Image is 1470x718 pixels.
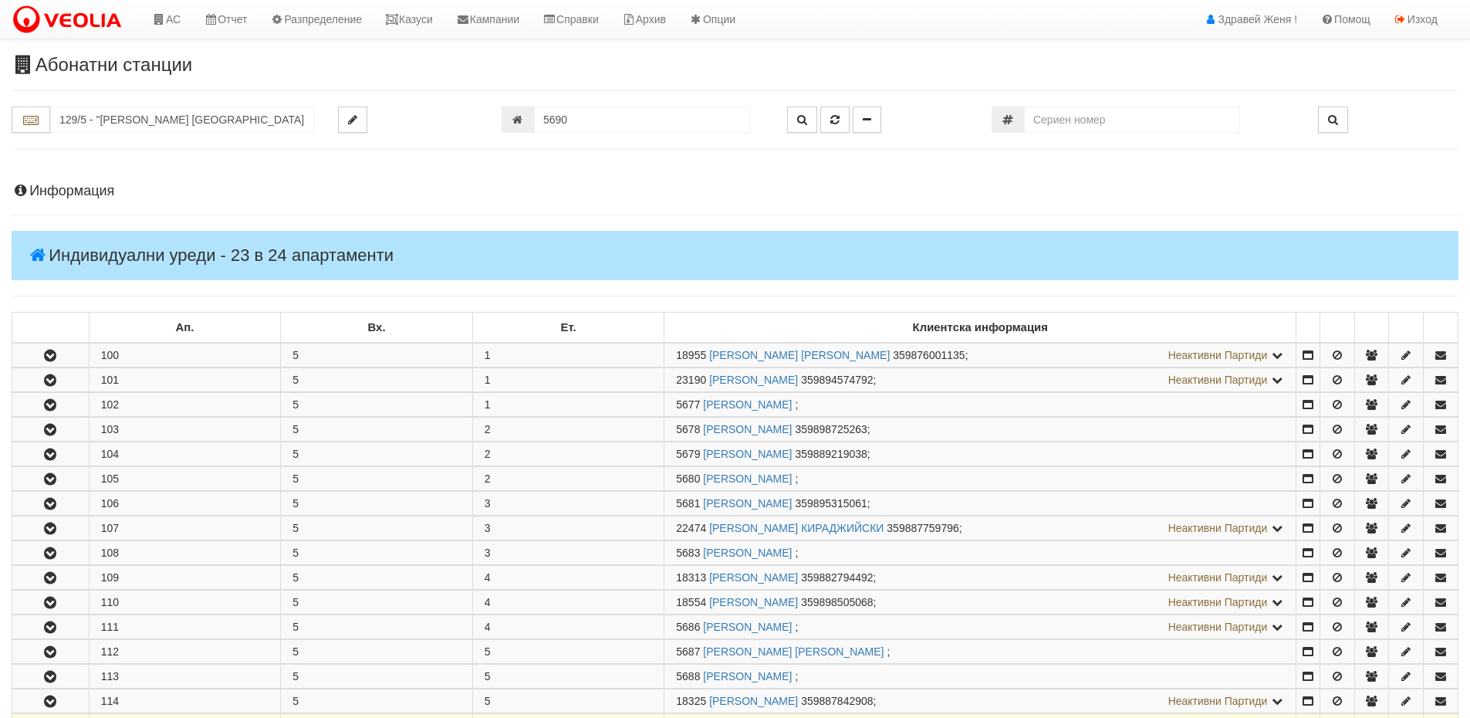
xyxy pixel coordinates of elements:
td: 102 [89,393,281,417]
span: Партида № [676,522,706,534]
span: Партида № [676,596,706,608]
td: ; [664,418,1296,442]
td: Ет.: No sort applied, sorting is disabled [472,313,664,344]
span: Партида № [676,423,700,435]
span: 359894574792 [801,374,873,386]
td: ; [664,368,1296,392]
span: Партида № [676,448,700,460]
span: Неактивни Партиди [1168,695,1268,707]
span: 2 [485,472,491,485]
td: 5 [281,640,473,664]
a: [PERSON_NAME] [703,497,792,510]
a: [PERSON_NAME] [703,448,792,460]
span: Неактивни Партиди [1168,522,1268,534]
td: 5 [281,615,473,639]
input: Сериен номер [1024,107,1240,133]
td: 100 [89,343,281,367]
span: 5 [485,645,491,658]
td: : No sort applied, sorting is disabled [1320,313,1354,344]
td: 112 [89,640,281,664]
h4: Индивидуални уреди - 23 в 24 апартаменти [12,231,1458,280]
span: Партида № [676,497,700,510]
h4: Информация [12,184,1458,199]
span: 4 [485,596,491,608]
span: Партида № [676,571,706,584]
td: ; [664,343,1296,367]
td: Вх.: No sort applied, sorting is disabled [281,313,473,344]
td: 113 [89,665,281,689]
td: Ап.: No sort applied, sorting is disabled [89,313,281,344]
td: : No sort applied, sorting is disabled [1296,313,1320,344]
span: 3 [485,497,491,510]
td: ; [664,541,1296,565]
td: 5 [281,665,473,689]
td: ; [664,442,1296,466]
td: 5 [281,541,473,565]
td: : No sort applied, sorting is disabled [1424,313,1458,344]
td: ; [664,393,1296,417]
td: ; [664,516,1296,540]
img: VeoliaLogo.png [12,4,129,36]
span: 4 [485,571,491,584]
td: 106 [89,492,281,516]
b: Клиентска информация [913,321,1048,334]
span: 5 [485,695,491,707]
span: 5 [485,670,491,682]
span: 2 [485,423,491,435]
span: Неактивни Партиди [1168,621,1268,633]
td: 103 [89,418,281,442]
td: 5 [281,689,473,713]
td: 5 [281,467,473,491]
span: Партида № [676,670,700,682]
b: Ет. [561,321,576,334]
td: 110 [89,591,281,615]
td: 5 [281,368,473,392]
td: 5 [281,393,473,417]
td: 109 [89,566,281,590]
td: : No sort applied, sorting is disabled [1354,313,1389,344]
td: 5 [281,591,473,615]
span: 2 [485,448,491,460]
span: Партида № [676,349,706,361]
a: [PERSON_NAME] КИРАДЖИЙСКИ [709,522,884,534]
td: Клиентска информация: No sort applied, sorting is disabled [664,313,1296,344]
span: 359882794492 [801,571,873,584]
span: Партида № [676,472,700,485]
span: 3 [485,547,491,559]
span: Партида № [676,374,706,386]
td: : No sort applied, sorting is disabled [1389,313,1424,344]
span: Партида № [676,695,706,707]
span: 3 [485,522,491,534]
a: [PERSON_NAME] [709,571,798,584]
a: [PERSON_NAME] [703,472,792,485]
td: 108 [89,541,281,565]
b: Вх. [368,321,386,334]
a: [PERSON_NAME] [703,670,792,682]
span: Партида № [676,398,700,411]
input: Абонатна станция [50,107,315,133]
td: 114 [89,689,281,713]
td: ; [664,492,1296,516]
span: Партида № [676,547,700,559]
td: 5 [281,492,473,516]
span: 359889219038 [795,448,867,460]
td: 107 [89,516,281,540]
td: 5 [281,418,473,442]
span: Неактивни Партиди [1168,571,1268,584]
span: Неактивни Партиди [1168,374,1268,386]
td: : No sort applied, sorting is disabled [12,313,90,344]
a: [PERSON_NAME] [709,596,798,608]
span: 359887759796 [887,522,958,534]
a: [PERSON_NAME] [703,547,792,559]
td: 105 [89,467,281,491]
a: [PERSON_NAME] [709,695,798,707]
td: 5 [281,343,473,367]
a: [PERSON_NAME] [703,423,792,435]
input: Партида № [534,107,750,133]
a: [PERSON_NAME] [709,374,798,386]
a: [PERSON_NAME] [PERSON_NAME] [703,645,884,658]
span: 1 [485,349,491,361]
td: 5 [281,516,473,540]
span: 359898505068 [801,596,873,608]
td: ; [664,640,1296,664]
